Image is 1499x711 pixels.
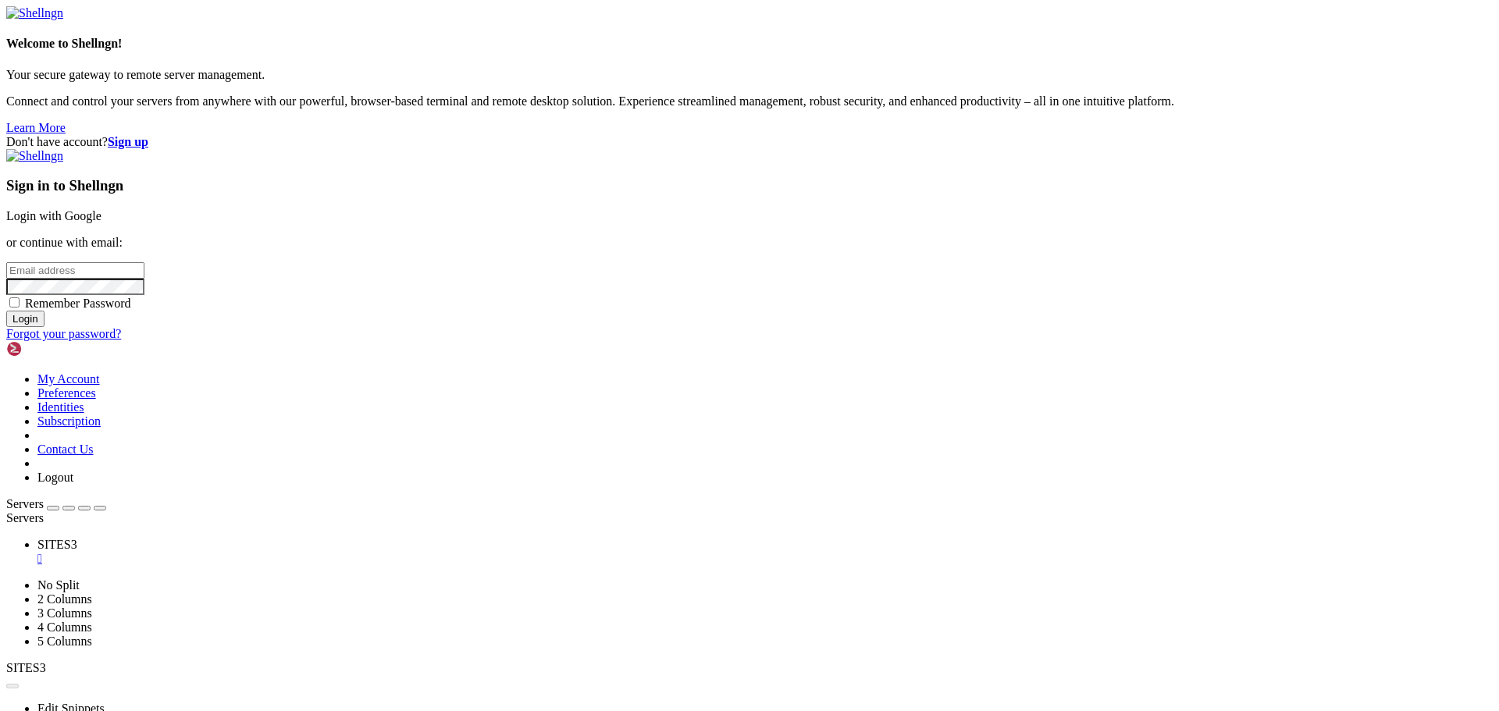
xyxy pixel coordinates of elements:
[37,386,96,400] a: Preferences
[6,135,1493,149] div: Don't have account?
[6,6,63,20] img: Shellngn
[6,177,1493,194] h3: Sign in to Shellngn
[25,297,131,310] span: Remember Password
[37,552,1493,566] a: 
[6,327,121,340] a: Forgot your password?
[37,578,80,592] a: No Split
[6,149,63,163] img: Shellngn
[6,661,46,674] span: SITES3
[6,497,106,510] a: Servers
[6,497,44,510] span: Servers
[37,471,73,484] a: Logout
[37,372,100,386] a: My Account
[6,262,144,279] input: Email address
[37,443,94,456] a: Contact Us
[6,341,96,357] img: Shellngn
[6,209,101,222] a: Login with Google
[6,236,1493,250] p: or continue with email:
[6,94,1493,108] p: Connect and control your servers from anywhere with our powerful, browser-based terminal and remo...
[108,135,148,148] a: Sign up
[37,400,84,414] a: Identities
[6,511,1493,525] div: Servers
[37,635,92,648] a: 5 Columns
[6,68,1493,82] p: Your secure gateway to remote server management.
[37,538,77,551] span: SITES3
[37,592,92,606] a: 2 Columns
[6,311,45,327] input: Login
[9,297,20,308] input: Remember Password
[6,37,1493,51] h4: Welcome to Shellngn!
[37,606,92,620] a: 3 Columns
[37,414,101,428] a: Subscription
[37,538,1493,566] a: SITES3
[37,620,92,634] a: 4 Columns
[6,121,66,134] a: Learn More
